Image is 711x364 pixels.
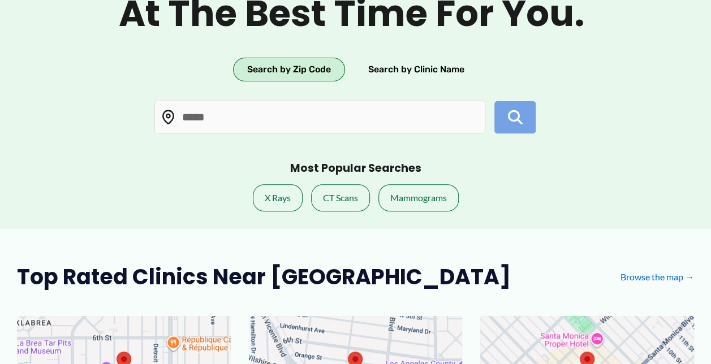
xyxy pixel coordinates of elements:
h3: Most Popular Searches [290,162,421,176]
a: Browse the map → [620,268,694,285]
img: Location pin [161,110,176,125]
a: X Rays [253,184,303,211]
a: Mammograms [378,184,459,211]
h2: Top Rated Clinics Near [GEOGRAPHIC_DATA] [17,263,511,291]
button: Search by Clinic Name [354,58,479,81]
button: Search by Zip Code [233,58,345,81]
a: CT Scans [311,184,370,211]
